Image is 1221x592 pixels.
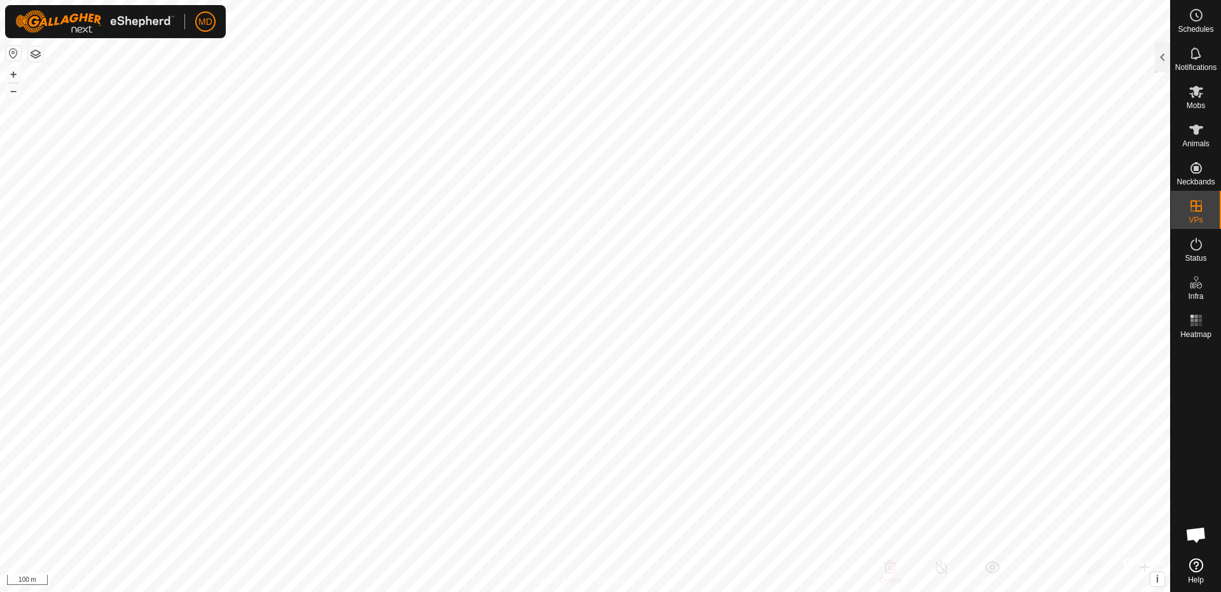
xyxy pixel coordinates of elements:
span: Mobs [1187,102,1205,109]
a: Contact Us [598,575,635,587]
a: Help [1171,553,1221,589]
span: Help [1188,576,1204,584]
span: Neckbands [1176,178,1215,186]
button: i [1150,572,1164,586]
span: Heatmap [1180,331,1211,338]
a: Privacy Policy [535,575,583,587]
span: Schedules [1178,25,1213,33]
button: – [6,83,21,99]
img: Gallagher Logo [15,10,174,33]
span: Animals [1182,140,1210,148]
button: + [6,67,21,82]
span: i [1156,574,1159,584]
span: VPs [1189,216,1203,224]
span: Notifications [1175,64,1217,71]
span: MD [198,15,212,29]
a: Open chat [1177,516,1215,554]
span: Infra [1188,293,1203,300]
button: Map Layers [28,46,43,62]
button: Reset Map [6,46,21,61]
span: Status [1185,254,1206,262]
